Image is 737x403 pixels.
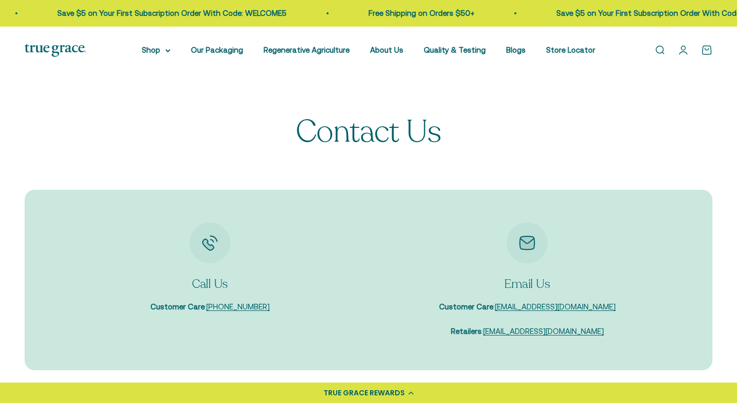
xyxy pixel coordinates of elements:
a: Regenerative Agriculture [264,46,350,54]
p: : [150,301,270,313]
a: Our Packaging [191,46,243,54]
div: TRUE GRACE REWARDS [323,388,405,398]
a: Quality & Testing [424,46,486,54]
a: [PHONE_NUMBER] [206,302,270,311]
div: Item 1 of 2 [61,222,358,314]
strong: Customer Care [150,302,205,311]
a: Store Locator [546,46,595,54]
a: Free Shipping on Orders $50+ [316,9,422,17]
div: Item 2 of 2 [379,222,676,338]
summary: Shop [142,44,170,56]
p: Email Us [439,276,616,293]
a: [EMAIL_ADDRESS][DOMAIN_NAME] [483,327,604,335]
strong: Customer Care [439,302,493,311]
p: Call Us [150,276,270,293]
p: Save $5 on Your First Subscription Order With Code: WELCOME5 [504,7,733,19]
strong: Retailers [451,327,482,335]
a: [EMAIL_ADDRESS][DOMAIN_NAME] [495,302,616,311]
a: Blogs [506,46,526,54]
a: About Us [370,46,403,54]
p: Contact Us [296,115,441,149]
p: : [439,325,616,338]
p: : [439,301,616,313]
p: Save $5 on Your First Subscription Order With Code: WELCOME5 [5,7,234,19]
